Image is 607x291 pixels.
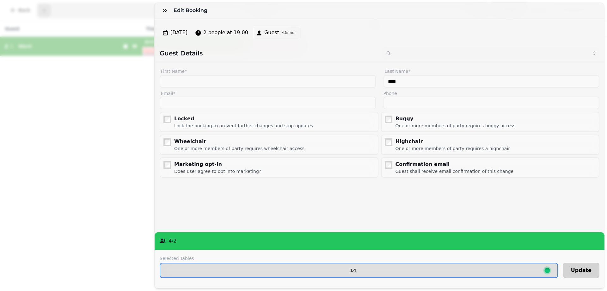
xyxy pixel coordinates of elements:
button: Update [563,263,599,278]
label: Email* [160,90,376,97]
div: One or more members of party requires buggy access [395,123,516,129]
span: 2 people at 19:00 [203,29,248,36]
div: Does user agree to opt into marketing? [174,168,261,174]
p: 14 [350,268,356,273]
div: Guest shall receive email confirmation of this change [395,168,514,174]
div: Wheelchair [174,138,304,145]
div: Confirmation email [395,161,514,168]
label: Phone [383,90,600,97]
div: Lock the booking to prevent further changes and stop updates [174,123,313,129]
h3: Edit Booking [174,7,210,14]
div: One or more members of party requires wheelchair access [174,145,304,152]
button: 14 [160,263,558,278]
span: Guest [264,29,279,36]
span: [DATE] [170,29,187,36]
label: Last Name* [383,67,600,75]
div: Buggy [395,115,516,123]
p: 4 / 2 [169,237,177,245]
div: Locked [174,115,313,123]
div: One or more members of party requires a highchair [395,145,510,152]
span: • Dinner [281,30,296,35]
label: First Name* [160,67,376,75]
div: Marketing opt-in [174,161,261,168]
div: Highchair [395,138,510,145]
span: Update [571,268,592,273]
h2: Guest Details [160,49,377,58]
label: Selected Tables [160,255,558,262]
